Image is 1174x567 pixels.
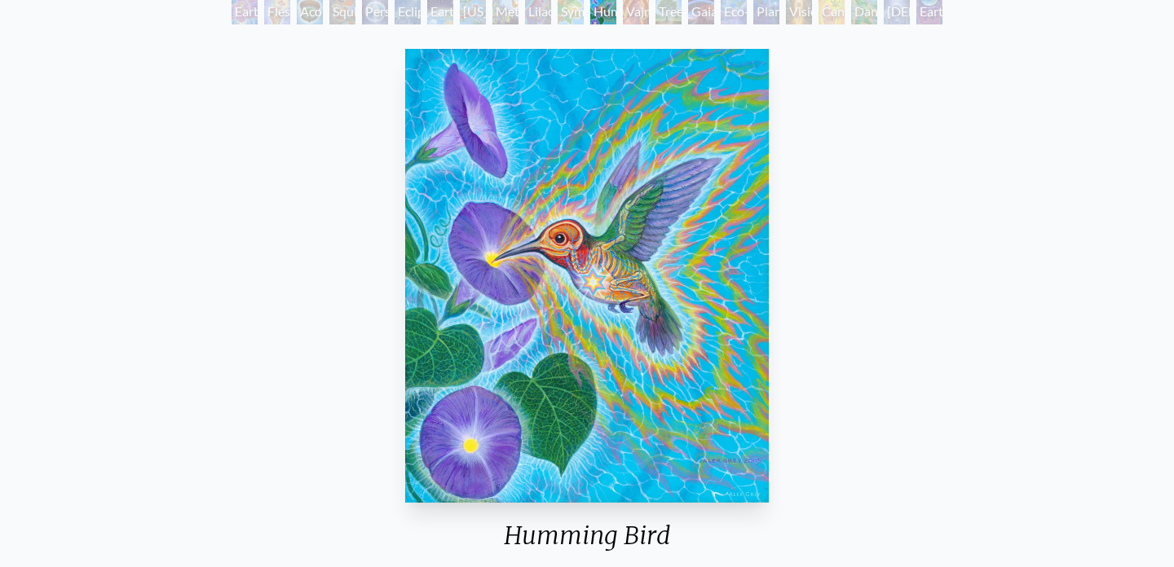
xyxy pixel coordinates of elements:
div: Humming Bird [399,521,776,563]
img: Humming-Bird-2005-Alex-Grey-watermarked.jpg [405,49,770,503]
